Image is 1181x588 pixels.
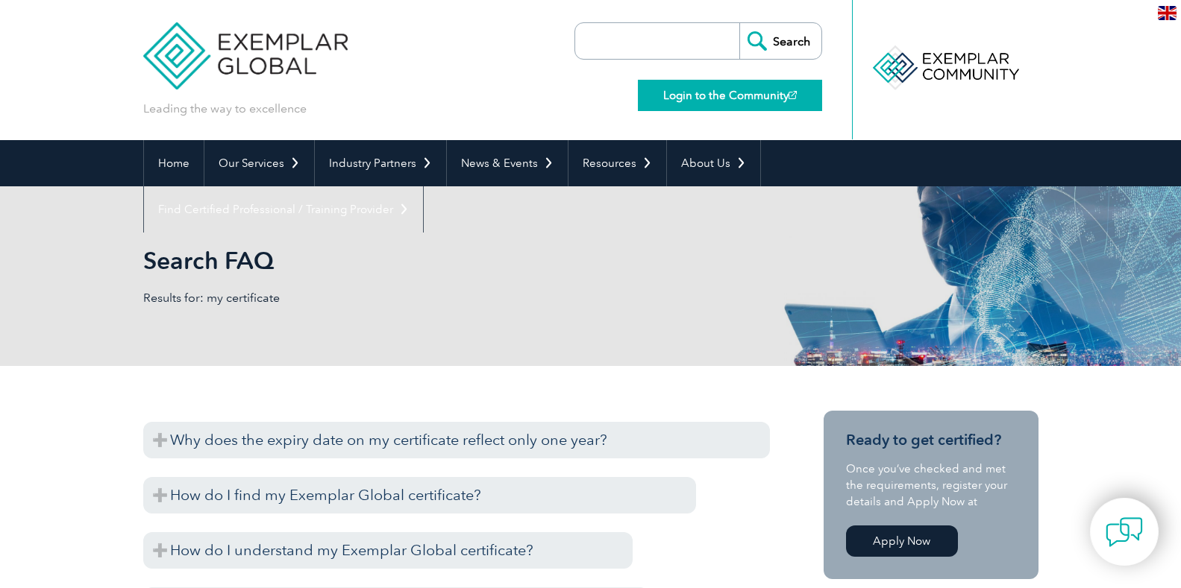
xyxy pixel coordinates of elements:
input: Search [739,23,821,59]
a: Login to the Community [638,80,822,111]
img: contact-chat.png [1106,513,1143,551]
a: Home [144,140,204,186]
img: en [1158,6,1177,20]
h3: How do I understand my Exemplar Global certificate? [143,532,633,569]
a: Resources [568,140,666,186]
a: Find Certified Professional / Training Provider [144,186,423,233]
p: Leading the way to excellence [143,101,307,117]
a: Industry Partners [315,140,446,186]
img: open_square.png [789,91,797,99]
p: Results for: my certificate [143,290,591,306]
a: News & Events [447,140,568,186]
h3: How do I find my Exemplar Global certificate? [143,477,696,513]
h3: Ready to get certified? [846,431,1016,449]
h3: Why does the expiry date on my certificate reflect only one year? [143,422,770,458]
p: Once you’ve checked and met the requirements, register your details and Apply Now at [846,461,1016,510]
a: Our Services [204,140,314,186]
a: About Us [667,140,760,186]
h1: Search FAQ [143,246,716,275]
a: Apply Now [846,525,958,557]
